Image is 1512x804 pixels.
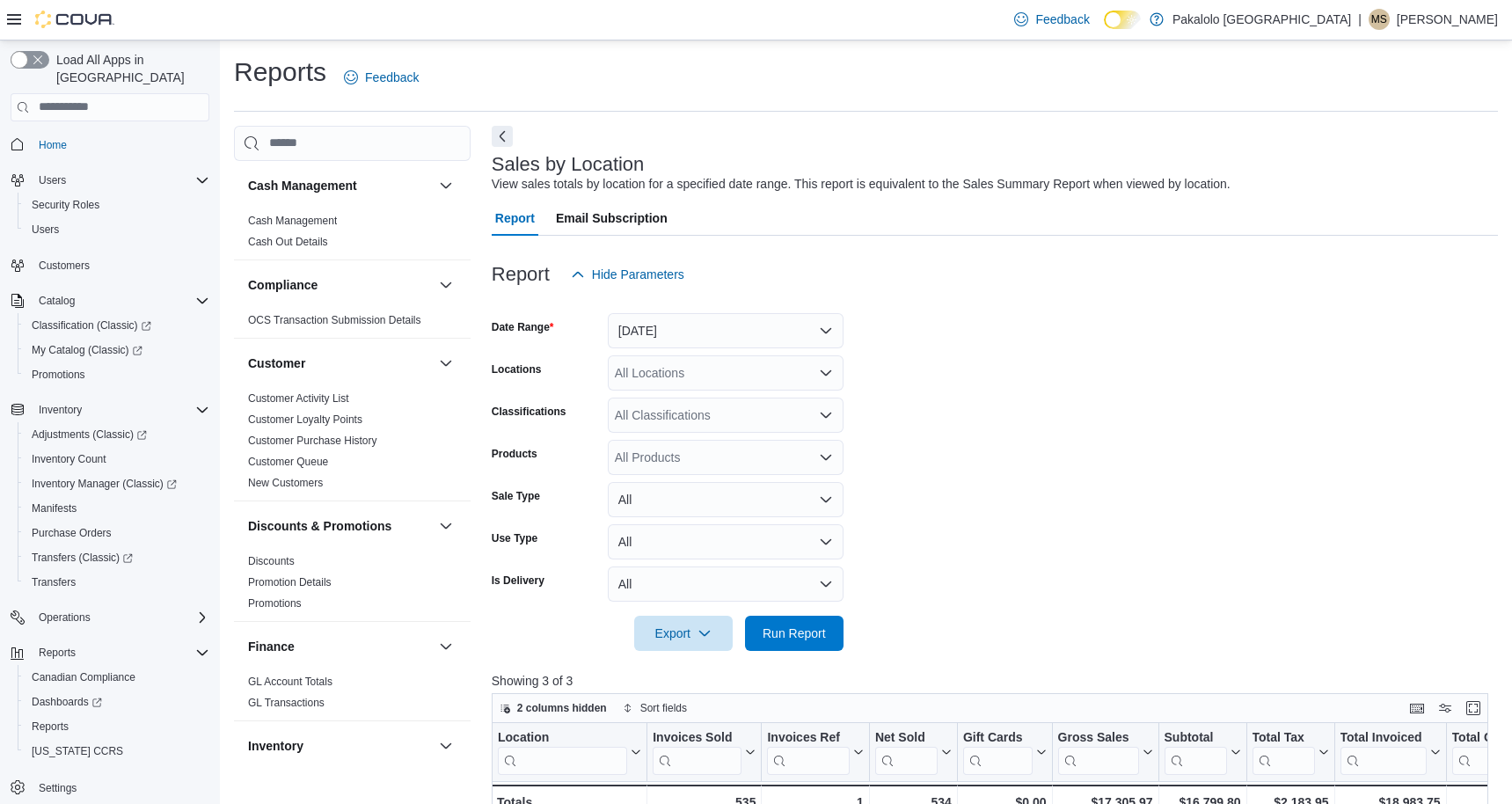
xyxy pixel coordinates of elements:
[25,219,209,240] span: Users
[248,477,323,489] a: New Customers
[32,399,89,420] button: Inventory
[25,716,209,737] span: Reports
[25,498,209,519] span: Manifests
[25,741,130,762] a: [US_STATE] CCRS
[25,572,83,593] a: Transfers
[18,496,216,521] button: Manifests
[1340,729,1426,746] div: Total Invoiced
[32,778,84,799] a: Settings
[492,531,537,545] label: Use Type
[32,290,209,311] span: Catalog
[1057,729,1138,746] div: Gross Sales
[39,646,76,660] span: Reports
[35,11,114,28] img: Cova
[32,170,73,191] button: Users
[234,671,471,720] div: Finance
[25,364,209,385] span: Promotions
[495,201,535,236] span: Report
[492,574,544,588] label: Is Delivery
[18,313,216,338] a: Classification (Classic)
[653,729,741,746] div: Invoices Sold
[248,177,357,194] h3: Cash Management
[39,259,90,273] span: Customers
[492,126,513,147] button: Next
[18,739,216,764] button: [US_STATE] CCRS
[435,515,457,537] button: Discounts & Promotions
[248,236,328,248] a: Cash Out Details
[498,729,627,774] div: Location
[1252,729,1314,746] div: Total Tax
[819,366,833,380] button: Open list of options
[1358,9,1362,30] p: |
[248,517,432,535] button: Discounts & Promotions
[4,398,216,422] button: Inventory
[32,343,142,357] span: My Catalog (Classic)
[39,173,66,187] span: Users
[32,135,74,156] a: Home
[32,642,83,663] button: Reports
[517,701,607,715] span: 2 columns hidden
[492,362,542,376] label: Locations
[32,254,209,276] span: Customers
[767,729,849,746] div: Invoices Ref
[25,424,209,445] span: Adjustments (Classic)
[435,353,457,374] button: Customer
[248,354,305,372] h3: Customer
[32,223,59,237] span: Users
[248,597,302,610] a: Promotions
[32,744,123,758] span: [US_STATE] CCRS
[493,698,614,719] button: 2 columns hidden
[32,290,82,311] button: Catalog
[616,698,694,719] button: Sort fields
[25,547,209,568] span: Transfers (Classic)
[1371,9,1387,30] span: MS
[234,55,326,90] h1: Reports
[1435,698,1456,719] button: Display options
[18,447,216,471] button: Inventory Count
[32,134,209,156] span: Home
[49,51,209,86] span: Load All Apps in [GEOGRAPHIC_DATA]
[819,408,833,422] button: Open list of options
[25,473,184,494] a: Inventory Manager (Classic)
[18,362,216,387] button: Promotions
[653,729,741,774] div: Invoices Sold
[248,392,349,405] a: Customer Activity List
[248,555,295,567] a: Discounts
[365,69,419,86] span: Feedback
[234,551,471,621] div: Discounts & Promotions
[25,498,84,519] a: Manifests
[18,570,216,595] button: Transfers
[1057,729,1152,774] button: Gross Sales
[25,449,113,470] a: Inventory Count
[608,566,844,602] button: All
[234,388,471,501] div: Customer
[4,605,216,630] button: Operations
[18,422,216,447] a: Adjustments (Classic)
[435,175,457,196] button: Cash Management
[25,315,158,336] a: Classification (Classic)
[32,198,99,212] span: Security Roles
[1104,29,1105,30] span: Dark Mode
[1172,9,1351,30] p: Pakalolo [GEOGRAPHIC_DATA]
[25,667,209,688] span: Canadian Compliance
[248,737,303,755] h3: Inventory
[492,447,537,461] label: Products
[435,735,457,756] button: Inventory
[1340,729,1440,774] button: Total Invoiced
[963,729,1047,774] button: Gift Cards
[767,729,849,774] div: Invoices Ref
[1164,729,1226,774] div: Subtotal
[592,266,684,283] span: Hide Parameters
[653,729,756,774] button: Invoices Sold
[32,551,133,565] span: Transfers (Classic)
[4,640,216,665] button: Reports
[32,255,97,276] a: Customers
[18,471,216,496] a: Inventory Manager (Classic)
[18,690,216,714] a: Dashboards
[248,697,325,709] a: GL Transactions
[640,701,687,715] span: Sort fields
[248,354,432,372] button: Customer
[1164,729,1240,774] button: Subtotal
[337,60,426,95] a: Feedback
[492,154,645,175] h3: Sales by Location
